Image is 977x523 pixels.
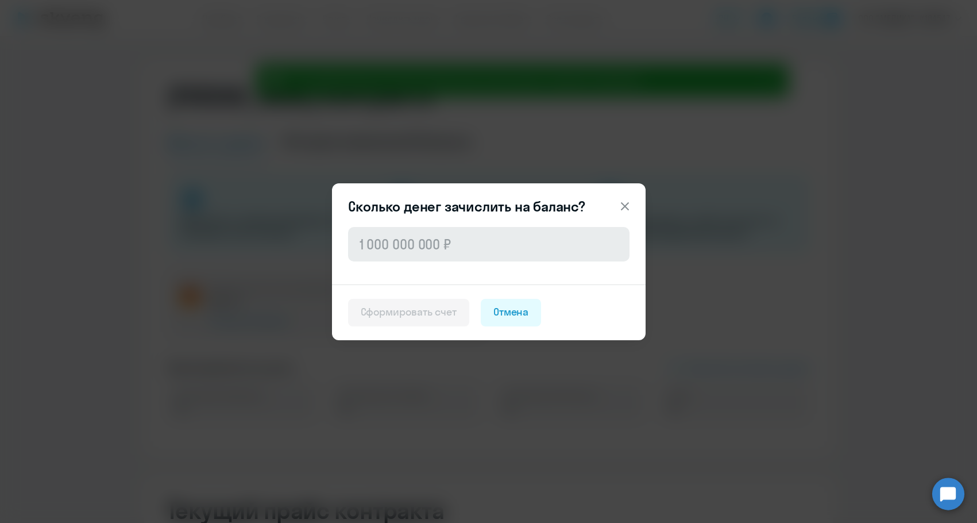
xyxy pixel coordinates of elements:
input: 1 000 000 000 ₽ [348,227,630,261]
div: Сформировать счет [361,305,457,320]
div: Отмена [493,305,529,320]
button: Отмена [481,299,542,326]
header: Сколько денег зачислить на баланс? [332,197,646,216]
button: Сформировать счет [348,299,469,326]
